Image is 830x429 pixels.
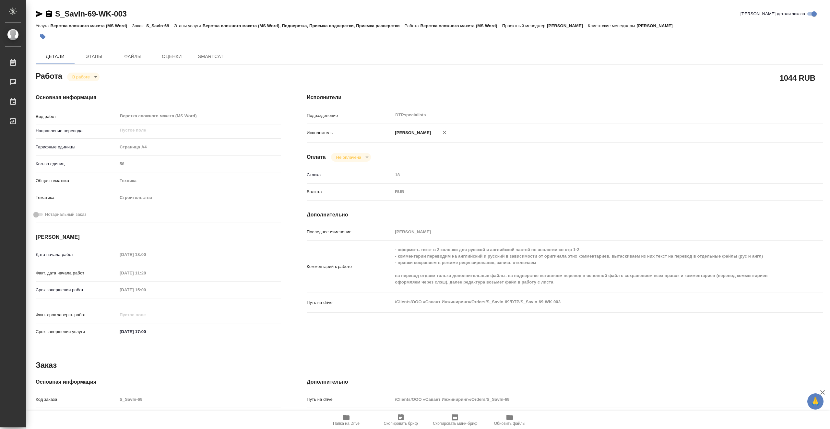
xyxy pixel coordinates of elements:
p: Кол-во единиц [36,161,117,167]
input: Пустое поле [393,170,780,180]
div: RUB [393,186,780,197]
span: Скопировать бриф [384,421,418,426]
p: Дата начала работ [36,251,117,258]
p: S_SavIn-69 [146,23,174,28]
input: Пустое поле [117,285,174,295]
p: Работа [405,23,421,28]
span: Нотариальный заказ [45,211,86,218]
p: Путь на drive [307,299,393,306]
p: Клиентские менеджеры [588,23,637,28]
button: Скопировать мини-бриф [428,411,482,429]
p: Проектный менеджер [502,23,547,28]
input: ✎ Введи что-нибудь [117,327,174,336]
p: Факт. дата начала работ [36,270,117,276]
p: Факт. срок заверш. работ [36,312,117,318]
h4: Исполнители [307,94,823,101]
span: Детали [40,52,71,61]
input: Пустое поле [119,126,266,134]
span: Папка на Drive [333,421,360,426]
span: Этапы [78,52,110,61]
button: Добавить тэг [36,29,50,44]
button: В работе [70,74,92,80]
textarea: - оформить текст в 2 колонки для русской и английской частей по аналогии со стр 1-2 - комментарии... [393,244,780,288]
h4: Оплата [307,153,326,161]
textarea: /Clients/ООО «Савант Инжиниринг»/Orders/S_SavIn-69/DTP/S_SavIn-69-WK-003 [393,296,780,307]
span: 🙏 [810,395,821,408]
h4: [PERSON_NAME] [36,233,281,241]
div: Страница А4 [117,142,281,153]
h2: Работа [36,70,62,81]
p: Последнее изменение [307,229,393,235]
h4: Основная информация [36,378,281,386]
h2: Заказ [36,360,57,370]
div: В работе [331,153,371,162]
p: Путь на drive [307,396,393,403]
p: Услуга [36,23,50,28]
span: Скопировать мини-бриф [433,421,477,426]
p: Ставка [307,172,393,178]
span: Обновить файлы [494,421,526,426]
button: Не оплачена [334,155,363,160]
input: Пустое поле [117,395,281,404]
p: Исполнитель [307,130,393,136]
button: Обновить файлы [482,411,537,429]
p: Верстка сложного макета (MS Word) [421,23,502,28]
span: [PERSON_NAME] детали заказа [741,11,805,17]
p: Код заказа [36,396,117,403]
span: SmartCat [195,52,226,61]
input: Пустое поле [117,159,281,168]
p: Тарифные единицы [36,144,117,150]
h4: Дополнительно [307,378,823,386]
input: Пустое поле [393,395,780,404]
button: Скопировать ссылку для ЯМессенджера [36,10,43,18]
input: Пустое поле [393,227,780,237]
input: Пустое поле [117,268,174,278]
p: Тематика [36,194,117,201]
div: Строительство [117,192,281,203]
p: [PERSON_NAME] [393,130,431,136]
button: Удалить исполнителя [437,125,452,140]
input: Пустое поле [117,250,174,259]
div: В работе [67,73,100,81]
button: Папка на Drive [319,411,373,429]
button: Скопировать ссылку [45,10,53,18]
p: Заказ: [132,23,146,28]
p: Срок завершения услуги [36,329,117,335]
p: Комментарий к работе [307,263,393,270]
button: 🙏 [807,393,824,410]
p: Верстка сложного макета (MS Word) [50,23,132,28]
p: Общая тематика [36,178,117,184]
span: Файлы [117,52,148,61]
div: Техника [117,175,281,186]
button: Скопировать бриф [373,411,428,429]
p: Этапы услуги [174,23,203,28]
p: [PERSON_NAME] [637,23,678,28]
h2: 1044 RUB [780,72,815,83]
p: Подразделение [307,112,393,119]
p: Вид работ [36,113,117,120]
p: Валюта [307,189,393,195]
span: Оценки [156,52,187,61]
p: Срок завершения работ [36,287,117,293]
a: S_SavIn-69-WK-003 [55,9,127,18]
h4: Основная информация [36,94,281,101]
p: Направление перевода [36,128,117,134]
input: Пустое поле [117,310,174,319]
h4: Дополнительно [307,211,823,219]
p: [PERSON_NAME] [547,23,588,28]
p: Верстка сложного макета (MS Word), Подверстка, Приемка подверстки, Приемка разверстки [203,23,405,28]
